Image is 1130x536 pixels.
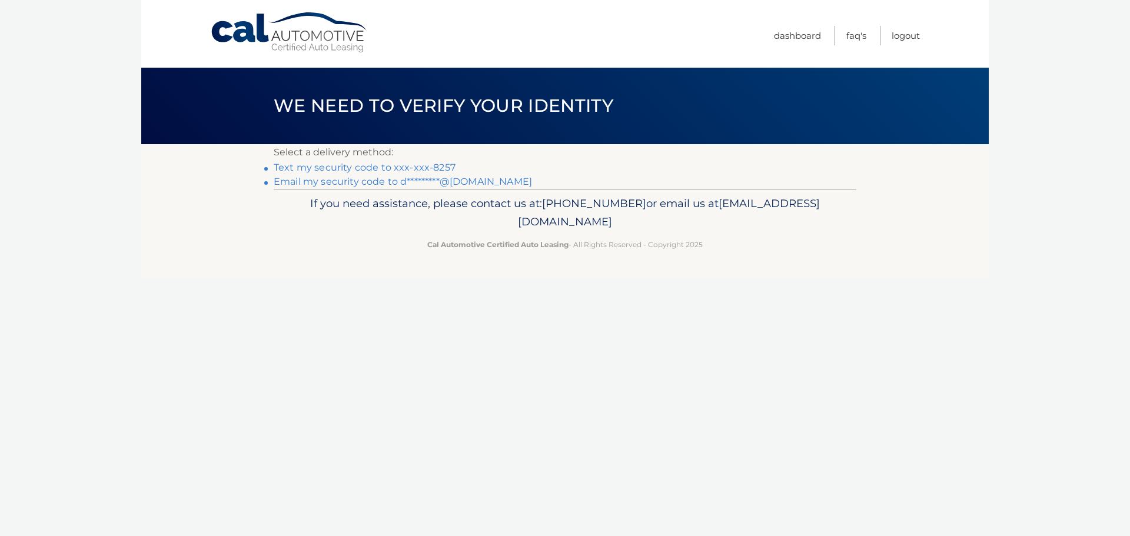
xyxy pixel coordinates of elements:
span: [PHONE_NUMBER] [542,197,646,210]
a: Text my security code to xxx-xxx-8257 [274,162,456,173]
a: Logout [892,26,920,45]
p: If you need assistance, please contact us at: or email us at [281,194,849,232]
a: Email my security code to d*********@[DOMAIN_NAME] [274,176,532,187]
p: Select a delivery method: [274,144,856,161]
a: Dashboard [774,26,821,45]
span: We need to verify your identity [274,95,613,116]
a: FAQ's [846,26,866,45]
a: Cal Automotive [210,12,369,54]
strong: Cal Automotive Certified Auto Leasing [427,240,569,249]
p: - All Rights Reserved - Copyright 2025 [281,238,849,251]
